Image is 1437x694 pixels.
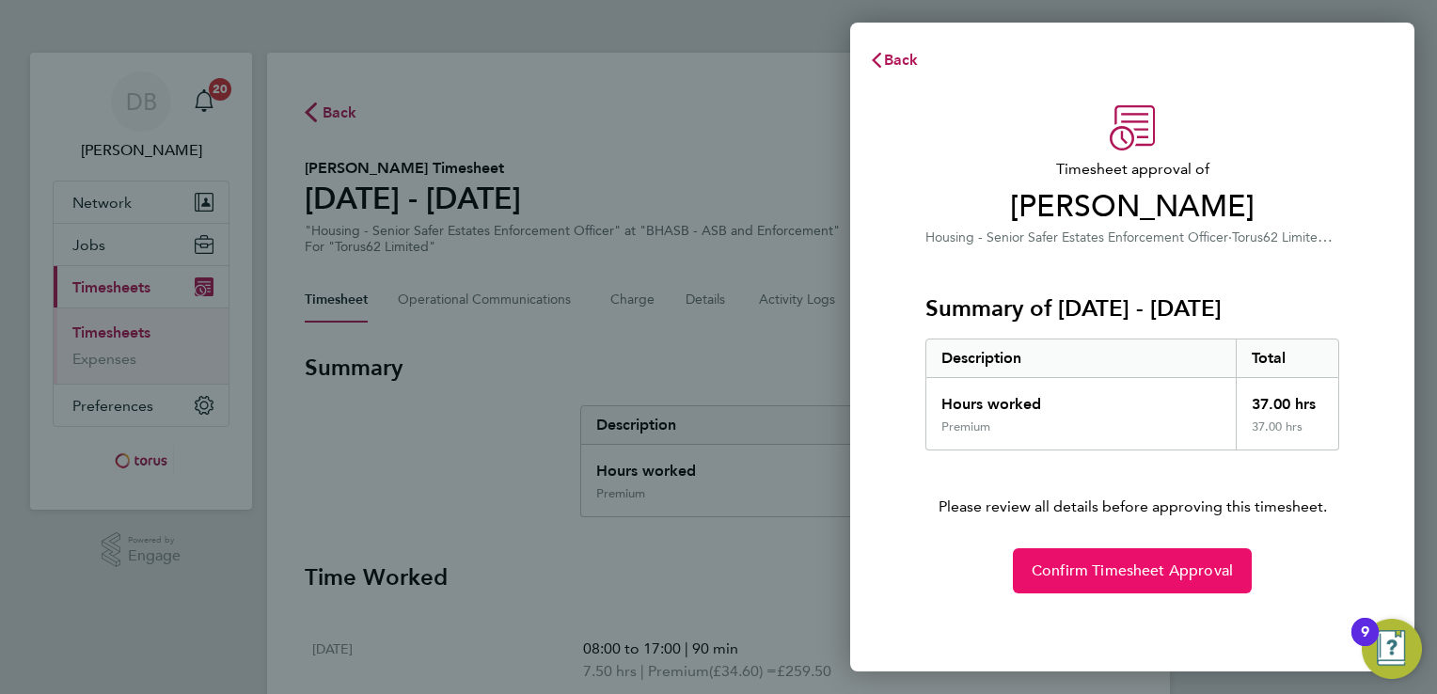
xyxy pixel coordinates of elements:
div: 37.00 hrs [1236,378,1339,419]
span: Torus62 Limited [1232,228,1333,245]
div: Summary of 22 - 28 Sep 2025 [925,339,1339,450]
button: Open Resource Center, 9 new notifications [1362,619,1422,679]
div: Premium [941,419,990,434]
p: Please review all details before approving this timesheet. [903,450,1362,518]
div: Description [926,339,1236,377]
span: [PERSON_NAME] [925,188,1339,226]
div: Total [1236,339,1339,377]
button: Confirm Timesheet Approval [1013,548,1252,593]
div: 9 [1361,632,1369,656]
span: Timesheet approval of [925,158,1339,181]
span: · [1228,229,1232,245]
div: Hours worked [926,378,1236,419]
span: Back [884,51,919,69]
span: Confirm Timesheet Approval [1032,561,1233,580]
button: Back [850,41,938,79]
h3: Summary of [DATE] - [DATE] [925,293,1339,323]
div: 37.00 hrs [1236,419,1339,450]
span: Housing - Senior Safer Estates Enforcement Officer [925,229,1228,245]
